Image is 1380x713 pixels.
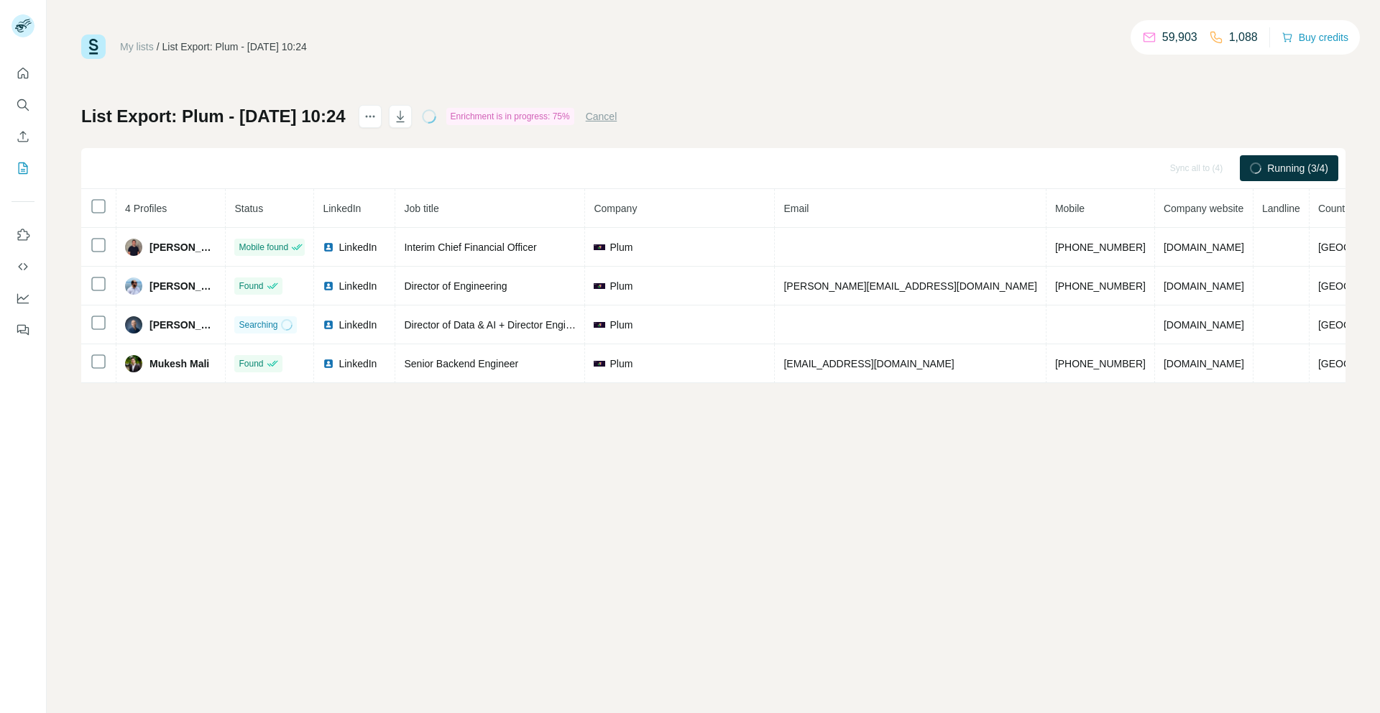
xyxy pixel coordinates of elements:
[125,277,142,295] img: Avatar
[609,279,632,293] span: Plum
[239,318,277,331] span: Searching
[1282,27,1348,47] button: Buy credits
[404,319,655,331] span: Director of Data & AI + Director Engineering (User Pillar)
[339,279,377,293] span: LinkedIn
[404,203,438,214] span: Job title
[1164,358,1244,369] span: [DOMAIN_NAME]
[594,244,605,250] img: company-logo
[1055,241,1146,253] span: [PHONE_NUMBER]
[11,254,34,280] button: Use Surfe API
[11,60,34,86] button: Quick start
[1055,280,1146,292] span: [PHONE_NUMBER]
[446,108,574,125] div: Enrichment is in progress: 75%
[323,319,334,331] img: LinkedIn logo
[125,239,142,256] img: Avatar
[149,240,216,254] span: [PERSON_NAME]
[81,105,346,128] h1: List Export: Plum - [DATE] 10:24
[323,203,361,214] span: LinkedIn
[149,279,216,293] span: [PERSON_NAME]
[594,203,637,214] span: Company
[11,317,34,343] button: Feedback
[1164,319,1244,331] span: [DOMAIN_NAME]
[339,318,377,332] span: LinkedIn
[609,318,632,332] span: Plum
[11,285,34,311] button: Dashboard
[594,361,605,367] img: company-logo
[404,241,536,253] span: Interim Chief Financial Officer
[323,280,334,292] img: LinkedIn logo
[1164,203,1243,214] span: Company website
[234,203,263,214] span: Status
[1318,203,1353,214] span: Country
[594,283,605,289] img: company-logo
[157,40,160,54] li: /
[120,41,154,52] a: My lists
[783,358,954,369] span: [EMAIL_ADDRESS][DOMAIN_NAME]
[125,316,142,333] img: Avatar
[149,318,216,332] span: [PERSON_NAME]
[11,222,34,248] button: Use Surfe on LinkedIn
[1055,203,1085,214] span: Mobile
[1267,161,1328,175] span: Running (3/4)
[239,357,263,370] span: Found
[339,356,377,371] span: LinkedIn
[609,240,632,254] span: Plum
[323,358,334,369] img: LinkedIn logo
[1164,241,1244,253] span: [DOMAIN_NAME]
[1262,203,1300,214] span: Landline
[1229,29,1258,46] p: 1,088
[125,203,167,214] span: 4 Profiles
[239,241,288,254] span: Mobile found
[339,240,377,254] span: LinkedIn
[81,34,106,59] img: Surfe Logo
[162,40,307,54] div: List Export: Plum - [DATE] 10:24
[594,322,605,328] img: company-logo
[11,155,34,181] button: My lists
[323,241,334,253] img: LinkedIn logo
[11,124,34,149] button: Enrich CSV
[239,280,263,293] span: Found
[359,105,382,128] button: actions
[11,92,34,118] button: Search
[783,203,809,214] span: Email
[404,358,518,369] span: Senior Backend Engineer
[586,109,617,124] button: Cancel
[609,356,632,371] span: Plum
[1164,280,1244,292] span: [DOMAIN_NAME]
[1055,358,1146,369] span: [PHONE_NUMBER]
[149,356,209,371] span: Mukesh Mali
[1162,29,1197,46] p: 59,903
[783,280,1036,292] span: [PERSON_NAME][EMAIL_ADDRESS][DOMAIN_NAME]
[404,280,507,292] span: Director of Engineering
[125,355,142,372] img: Avatar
